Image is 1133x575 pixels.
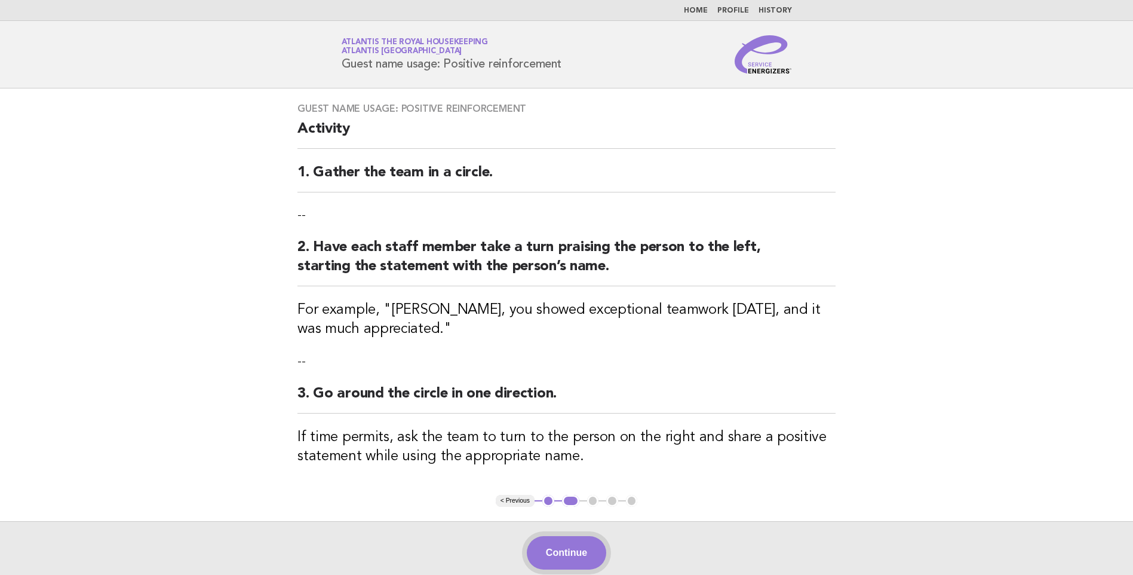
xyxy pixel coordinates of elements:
button: 2 [562,495,579,507]
h2: 1. Gather the team in a circle. [297,163,836,192]
a: Home [684,7,708,14]
h3: Guest name usage: Positive reinforcement [297,103,836,115]
h3: For example, "[PERSON_NAME], you showed exceptional teamwork [DATE], and it was much appreciated." [297,301,836,339]
h2: 2. Have each staff member take a turn praising the person to the left, starting the statement wit... [297,238,836,286]
p: -- [297,353,836,370]
h3: If time permits, ask the team to turn to the person on the right and share a positive statement w... [297,428,836,466]
a: Atlantis the Royal HousekeepingAtlantis [GEOGRAPHIC_DATA] [342,38,488,55]
span: Atlantis [GEOGRAPHIC_DATA] [342,48,462,56]
h1: Guest name usage: Positive reinforcement [342,39,561,70]
a: Profile [717,7,749,14]
button: 1 [542,495,554,507]
a: History [759,7,792,14]
h2: Activity [297,120,836,149]
h2: 3. Go around the circle in one direction. [297,384,836,414]
p: -- [297,207,836,224]
img: Service Energizers [735,35,792,74]
button: < Previous [496,495,535,507]
button: Continue [527,536,606,570]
